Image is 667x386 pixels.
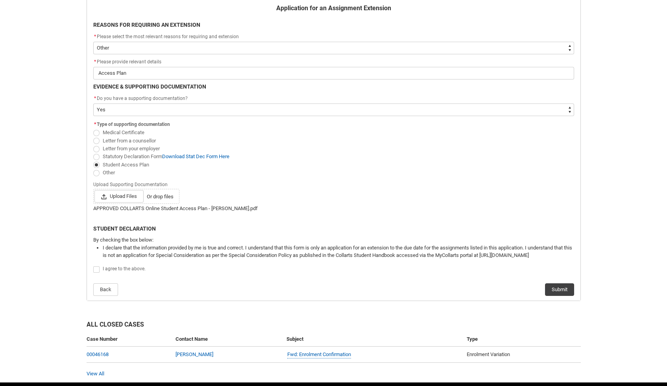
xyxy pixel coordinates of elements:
div: APPROVED COLLARTS Online Student Access Plan - [PERSON_NAME].pdf [93,205,574,212]
h2: All Closed Cases [87,320,581,332]
abbr: required [94,96,96,101]
a: 00046168 [87,351,109,357]
b: STUDENT DECLARATION [93,225,156,232]
th: Type [464,332,580,347]
th: Subject [283,332,464,347]
span: Or drop files [147,193,174,201]
abbr: required [94,122,96,127]
span: Do you have a supporting documentation? [97,96,188,101]
b: EVIDENCE & SUPPORTING DOCUMENTATION [93,83,206,90]
button: Submit [545,283,574,296]
a: Download Stat Dec Form Here [162,153,229,159]
a: Fwd: Enrolment Confirmation [287,351,351,359]
span: Please provide relevant details [93,59,161,65]
b: REASONS FOR REQUIRING AN EXTENSION [93,22,200,28]
abbr: required [94,59,96,65]
span: Letter from your employer [103,146,160,151]
span: I agree to the above. [103,266,146,271]
span: Upload Files [94,190,144,203]
a: View All Cases [87,371,104,377]
span: Please select the most relevant reasons for requiring and extension [97,34,239,39]
span: Upload Supporting Documentation [93,179,171,188]
span: Medical Certificate [103,129,144,135]
p: By checking the box below: [93,236,574,244]
span: Enrolment Variation [467,351,510,357]
span: Other [103,170,115,175]
span: Letter from a counsellor [103,138,156,144]
th: Contact Name [172,332,283,347]
a: [PERSON_NAME] [176,351,213,357]
b: Application for an Assignment Extension [276,4,391,12]
button: Back [93,283,118,296]
span: Student Access Plan [103,162,149,168]
th: Case Number [87,332,173,347]
span: Statutory Declaration Form [103,153,229,159]
span: Type of supporting documentation [97,122,170,127]
abbr: required [94,34,96,39]
li: I declare that the information provided by me is true and correct. I understand that this form is... [103,244,574,259]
